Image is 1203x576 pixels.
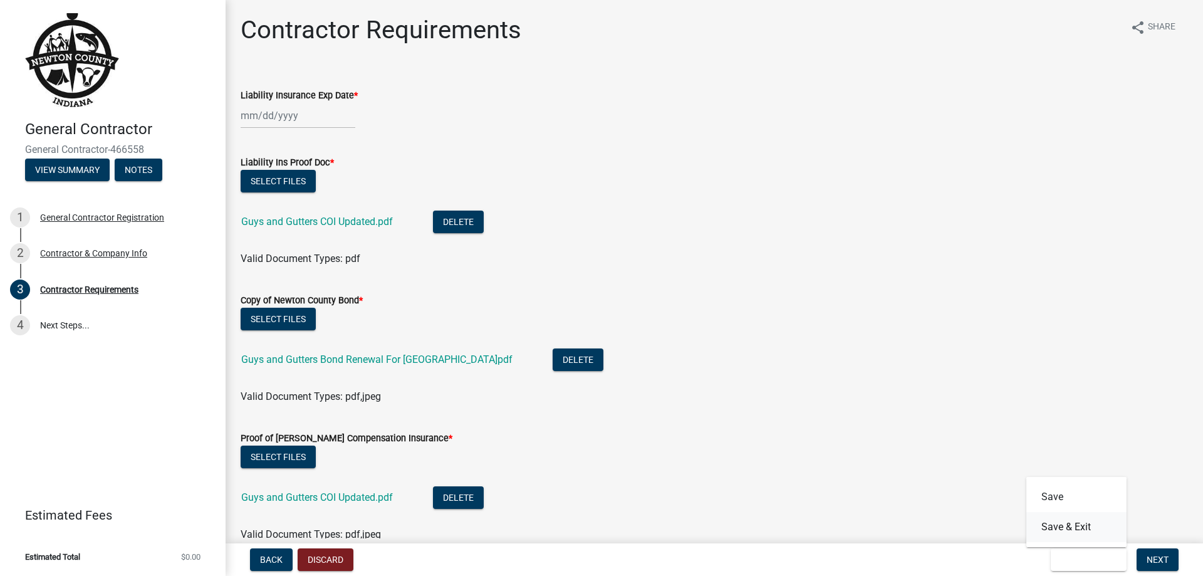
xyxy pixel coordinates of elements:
[1026,482,1127,512] button: Save
[10,315,30,335] div: 4
[10,207,30,228] div: 1
[1148,20,1175,35] span: Share
[241,353,513,365] a: Guys and Gutters Bond Renewal For [GEOGRAPHIC_DATA]pdf
[241,15,521,45] h1: Contractor Requirements
[25,13,119,107] img: Newton County, Indiana
[241,216,393,228] a: Guys and Gutters COI Updated.pdf
[25,165,110,175] wm-modal-confirm: Summary
[241,491,393,503] a: Guys and Gutters COI Updated.pdf
[10,280,30,300] div: 3
[1147,555,1169,565] span: Next
[241,253,360,264] span: Valid Document Types: pdf
[241,159,334,167] label: Liability Ins Proof Doc
[241,296,363,305] label: Copy of Newton County Bond
[40,213,164,222] div: General Contractor Registration
[241,170,316,192] button: Select files
[1120,15,1185,39] button: shareShare
[433,211,484,233] button: Delete
[181,553,200,561] span: $0.00
[260,555,283,565] span: Back
[433,493,484,505] wm-modal-confirm: Delete Document
[241,92,358,100] label: Liability Insurance Exp Date
[250,548,293,571] button: Back
[40,285,138,294] div: Contractor Requirements
[1051,548,1127,571] button: Save & Exit
[115,159,162,181] button: Notes
[241,528,381,540] span: Valid Document Types: pdf,jpeg
[1137,548,1179,571] button: Next
[1026,477,1127,547] div: Save & Exit
[25,144,200,155] span: General Contractor-466558
[25,159,110,181] button: View Summary
[241,390,381,402] span: Valid Document Types: pdf,jpeg
[40,249,147,258] div: Contractor & Company Info
[25,120,216,139] h4: General Contractor
[25,553,80,561] span: Estimated Total
[553,348,603,371] button: Delete
[241,103,355,128] input: mm/dd/yyyy
[553,355,603,367] wm-modal-confirm: Delete Document
[298,548,353,571] button: Discard
[241,308,316,330] button: Select files
[1130,20,1145,35] i: share
[10,503,206,528] a: Estimated Fees
[1061,555,1109,565] span: Save & Exit
[10,243,30,263] div: 2
[241,446,316,468] button: Select files
[241,434,452,443] label: Proof of [PERSON_NAME] Compensation Insurance
[115,165,162,175] wm-modal-confirm: Notes
[1026,512,1127,542] button: Save & Exit
[433,486,484,509] button: Delete
[433,217,484,229] wm-modal-confirm: Delete Document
